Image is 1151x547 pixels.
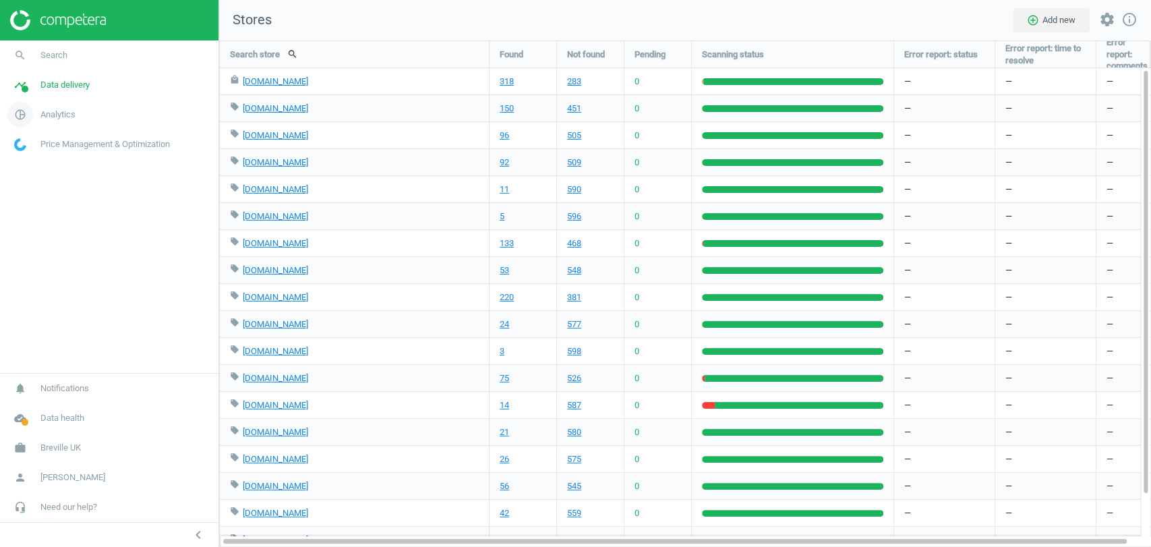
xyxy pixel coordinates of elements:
span: — [1005,318,1012,330]
a: [DOMAIN_NAME] [243,454,308,464]
i: timeline [7,72,33,98]
button: chevron_left [181,526,215,544]
a: 21 [500,426,509,438]
div: — [894,176,995,202]
a: 587 [567,399,581,411]
i: local_offer [230,129,239,138]
i: local_offer [230,183,239,192]
a: 96 [500,129,509,142]
div: — [894,419,995,445]
a: 526 [567,372,581,384]
i: local_offer [230,345,239,354]
i: local_offer [230,453,239,462]
a: 24 [500,318,509,330]
i: add_circle_outline [1027,14,1039,26]
a: [DOMAIN_NAME] [243,292,308,302]
a: 26 [500,453,509,465]
img: ajHJNr6hYgQAAAAASUVORK5CYII= [10,10,106,30]
i: local_offer [230,264,239,273]
span: 0 [634,399,639,411]
a: 56 [500,480,509,492]
span: 0 [634,264,639,277]
span: — [1005,291,1012,304]
span: — [1005,480,1012,492]
a: 42 [500,507,509,519]
i: local_mall [230,75,239,84]
span: 0 [634,129,639,142]
span: — [1005,426,1012,438]
span: Scanning status [702,49,764,61]
i: headset_mic [7,494,33,520]
span: 0 [634,480,639,492]
a: 545 [567,480,581,492]
span: — [1005,76,1012,88]
div: — [894,365,995,391]
div: — [894,230,995,256]
span: — [1005,399,1012,411]
span: — [1005,103,1012,115]
i: local_offer [230,102,239,111]
span: 0 [634,76,639,88]
a: info_outline [1121,11,1138,29]
a: [DOMAIN_NAME] [243,373,308,383]
i: chevron_left [190,527,206,543]
span: — [1005,210,1012,223]
a: 381 [567,291,581,304]
a: [DOMAIN_NAME] [243,157,308,167]
button: add_circle_outlineAdd new [1013,8,1090,32]
a: [DOMAIN_NAME] [243,481,308,491]
button: search [280,42,305,65]
a: [DOMAIN_NAME] [243,238,308,248]
a: 505 [567,129,581,142]
a: 575 [567,453,581,465]
div: — [894,446,995,472]
i: local_offer [230,156,239,165]
span: Breville UK [40,442,81,454]
span: 0 [634,183,639,196]
a: 14 [500,399,509,411]
a: 5 [500,210,504,223]
span: 0 [634,237,639,250]
a: 580 [567,426,581,438]
i: local_offer [230,507,239,516]
span: Analytics [40,109,76,121]
span: — [1005,237,1012,250]
a: 318 [500,76,514,88]
span: Not found [567,49,605,61]
a: [DOMAIN_NAME] [243,400,308,410]
i: notifications [7,376,33,401]
span: 0 [634,345,639,357]
i: local_offer [230,237,239,246]
span: Need our help? [40,501,97,513]
div: — [894,473,995,499]
a: 548 [567,264,581,277]
div: — [894,392,995,418]
span: Error report: time to resolve [1005,42,1086,67]
i: local_offer [230,426,239,435]
a: [DOMAIN_NAME] [243,346,308,356]
span: Data delivery [40,79,90,91]
i: work [7,435,33,461]
span: — [1005,372,1012,384]
span: 0 [634,372,639,384]
img: wGWNvw8QSZomAAAAABJRU5ErkJggg== [14,138,26,151]
a: 3 [500,345,504,357]
a: 559 [567,507,581,519]
a: 75 [500,372,509,384]
i: pie_chart_outlined [7,102,33,127]
a: [DOMAIN_NAME] [243,130,308,140]
a: 468 [567,237,581,250]
div: — [894,95,995,121]
a: [DOMAIN_NAME] [243,508,308,518]
span: — [1005,264,1012,277]
span: Search [40,49,67,61]
div: Search store [220,41,489,67]
a: [DOMAIN_NAME] [243,76,308,86]
a: 590 [567,183,581,196]
span: [PERSON_NAME] [40,471,105,484]
a: 598 [567,345,581,357]
span: 0 [634,210,639,223]
i: local_offer [230,291,239,300]
span: — [1005,129,1012,142]
a: 92 [500,156,509,169]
